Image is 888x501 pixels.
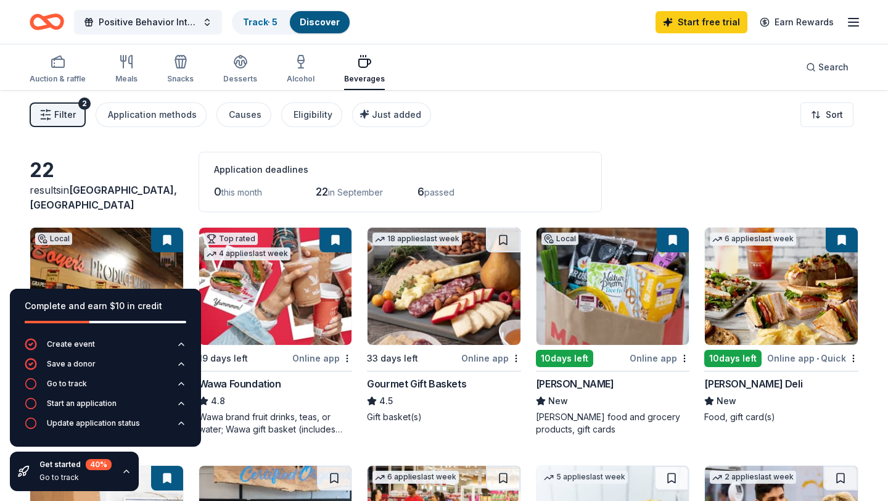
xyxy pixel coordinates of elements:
[214,185,221,198] span: 0
[344,74,385,84] div: Beverages
[800,102,853,127] button: Sort
[199,351,248,366] div: 19 days left
[368,228,520,345] img: Image for Gourmet Gift Baskets
[30,102,86,127] button: Filter2
[232,10,351,35] button: Track· 5Discover
[328,187,383,197] span: in September
[199,227,353,436] a: Image for Wawa FoundationTop rated4 applieslast week19 days leftOnline appWawa Foundation4.8Wawa ...
[39,473,112,482] div: Go to track
[86,459,112,470] div: 40 %
[541,233,578,245] div: Local
[47,379,87,389] div: Go to track
[216,102,271,127] button: Causes
[221,187,262,197] span: this month
[199,411,353,436] div: Wawa brand fruit drinks, teas, or water; Wawa gift basket (includes Wawa products and coupons)
[167,49,194,90] button: Snacks
[54,107,76,122] span: Filter
[294,107,332,122] div: Eligibility
[25,338,186,358] button: Create event
[367,376,466,391] div: Gourmet Gift Baskets
[35,233,72,245] div: Local
[536,227,690,436] a: Image for MARTIN'SLocal10days leftOnline app[PERSON_NAME]New[PERSON_NAME] food and grocery produc...
[108,107,197,122] div: Application methods
[47,359,96,369] div: Save a donor
[25,378,186,397] button: Go to track
[47,418,140,428] div: Update application status
[796,55,858,80] button: Search
[710,471,796,484] div: 2 applies last week
[25,358,186,378] button: Save a donor
[372,109,421,120] span: Just added
[243,17,277,27] a: Track· 5
[417,185,424,198] span: 6
[752,11,841,33] a: Earn Rewards
[115,74,138,84] div: Meals
[379,394,393,408] span: 4.5
[367,411,521,423] div: Gift basket(s)
[548,394,568,408] span: New
[96,102,207,127] button: Application methods
[204,247,290,260] div: 4 applies last week
[536,228,689,345] img: Image for MARTIN'S
[25,397,186,417] button: Start an application
[74,10,222,35] button: Positive Behavior Interventions System
[717,394,736,408] span: New
[704,376,802,391] div: [PERSON_NAME] Deli
[78,97,91,110] div: 2
[214,162,586,177] div: Application deadlines
[704,411,858,423] div: Food, gift card(s)
[30,7,64,36] a: Home
[30,184,177,211] span: in
[30,183,184,212] div: results
[704,350,762,367] div: 10 days left
[25,417,186,437] button: Update application status
[229,107,261,122] div: Causes
[352,102,431,127] button: Just added
[30,227,184,423] a: Image for Boyer's Food MarketsLocal10days leftOnline app[PERSON_NAME] Food MarketsNewGift card(s)
[287,74,314,84] div: Alcohol
[372,233,462,246] div: 18 applies last week
[47,339,95,349] div: Create event
[300,17,340,27] a: Discover
[461,350,521,366] div: Online app
[424,187,454,197] span: passed
[223,49,257,90] button: Desserts
[99,15,197,30] span: Positive Behavior Interventions System
[630,350,689,366] div: Online app
[372,471,459,484] div: 6 applies last week
[816,354,819,363] span: •
[199,228,352,345] img: Image for Wawa Foundation
[316,185,328,198] span: 22
[536,350,593,367] div: 10 days left
[710,233,796,246] div: 6 applies last week
[767,350,858,366] div: Online app Quick
[47,399,117,408] div: Start an application
[367,351,418,366] div: 33 days left
[656,11,747,33] a: Start free trial
[115,49,138,90] button: Meals
[39,459,112,470] div: Get started
[536,376,614,391] div: [PERSON_NAME]
[30,184,177,211] span: [GEOGRAPHIC_DATA], [GEOGRAPHIC_DATA]
[223,74,257,84] div: Desserts
[344,49,385,90] button: Beverages
[705,228,858,345] img: Image for McAlister's Deli
[30,49,86,90] button: Auction & raffle
[536,411,690,436] div: [PERSON_NAME] food and grocery products, gift cards
[30,158,184,183] div: 22
[292,350,352,366] div: Online app
[204,233,258,245] div: Top rated
[30,228,183,345] img: Image for Boyer's Food Markets
[818,60,849,75] span: Search
[25,299,186,313] div: Complete and earn $10 in credit
[211,394,225,408] span: 4.8
[367,227,521,423] a: Image for Gourmet Gift Baskets18 applieslast week33 days leftOnline appGourmet Gift Baskets4.5Gif...
[30,74,86,84] div: Auction & raffle
[826,107,843,122] span: Sort
[199,376,281,391] div: Wawa Foundation
[704,227,858,423] a: Image for McAlister's Deli6 applieslast week10days leftOnline app•Quick[PERSON_NAME] DeliNewFood,...
[541,471,628,484] div: 5 applies last week
[167,74,194,84] div: Snacks
[287,49,314,90] button: Alcohol
[281,102,342,127] button: Eligibility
